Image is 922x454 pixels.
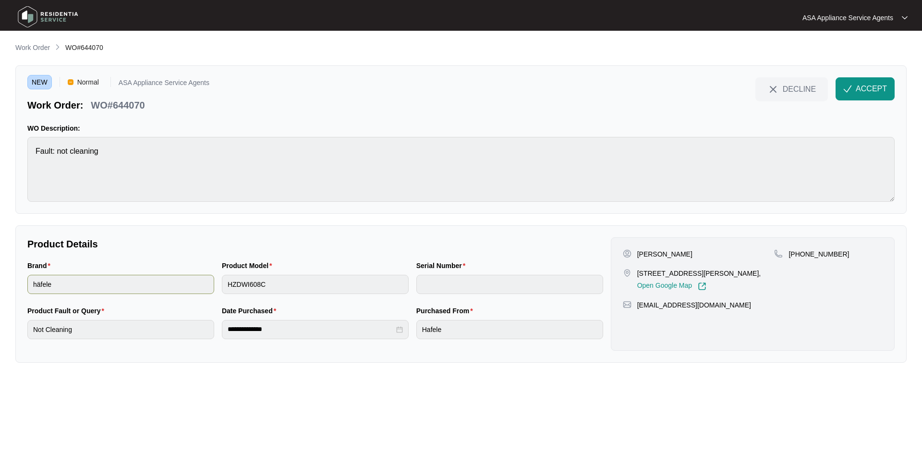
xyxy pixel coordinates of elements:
[637,269,761,278] p: [STREET_ADDRESS][PERSON_NAME],
[228,324,394,334] input: Date Purchased
[416,261,469,270] label: Serial Number
[416,320,603,339] input: Purchased From
[27,237,603,251] p: Product Details
[222,261,276,270] label: Product Model
[27,261,54,270] label: Brand
[27,75,52,89] span: NEW
[222,275,409,294] input: Product Model
[54,43,61,51] img: chevron-right
[755,77,828,100] button: close-IconDECLINE
[789,249,849,259] p: [PHONE_NUMBER]
[68,79,73,85] img: Vercel Logo
[13,43,52,53] a: Work Order
[222,306,280,316] label: Date Purchased
[73,75,103,89] span: Normal
[416,306,477,316] label: Purchased From
[119,79,209,89] p: ASA Appliance Service Agents
[802,13,893,23] p: ASA Appliance Service Agents
[27,320,214,339] input: Product Fault or Query
[902,15,908,20] img: dropdown arrow
[836,77,895,100] button: check-IconACCEPT
[637,282,706,291] a: Open Google Map
[783,84,816,94] span: DECLINE
[623,249,631,258] img: user-pin
[623,300,631,309] img: map-pin
[416,275,603,294] input: Serial Number
[27,137,895,202] textarea: Fault: not cleaning
[27,98,83,112] p: Work Order:
[774,249,783,258] img: map-pin
[767,84,779,95] img: close-Icon
[637,300,751,310] p: [EMAIL_ADDRESS][DOMAIN_NAME]
[91,98,145,112] p: WO#644070
[623,269,631,277] img: map-pin
[843,85,852,93] img: check-Icon
[14,2,82,31] img: residentia service logo
[65,44,103,51] span: WO#644070
[856,83,887,95] span: ACCEPT
[698,282,706,291] img: Link-External
[15,43,50,52] p: Work Order
[27,275,214,294] input: Brand
[27,306,108,316] label: Product Fault or Query
[27,123,895,133] p: WO Description:
[637,249,692,259] p: [PERSON_NAME]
